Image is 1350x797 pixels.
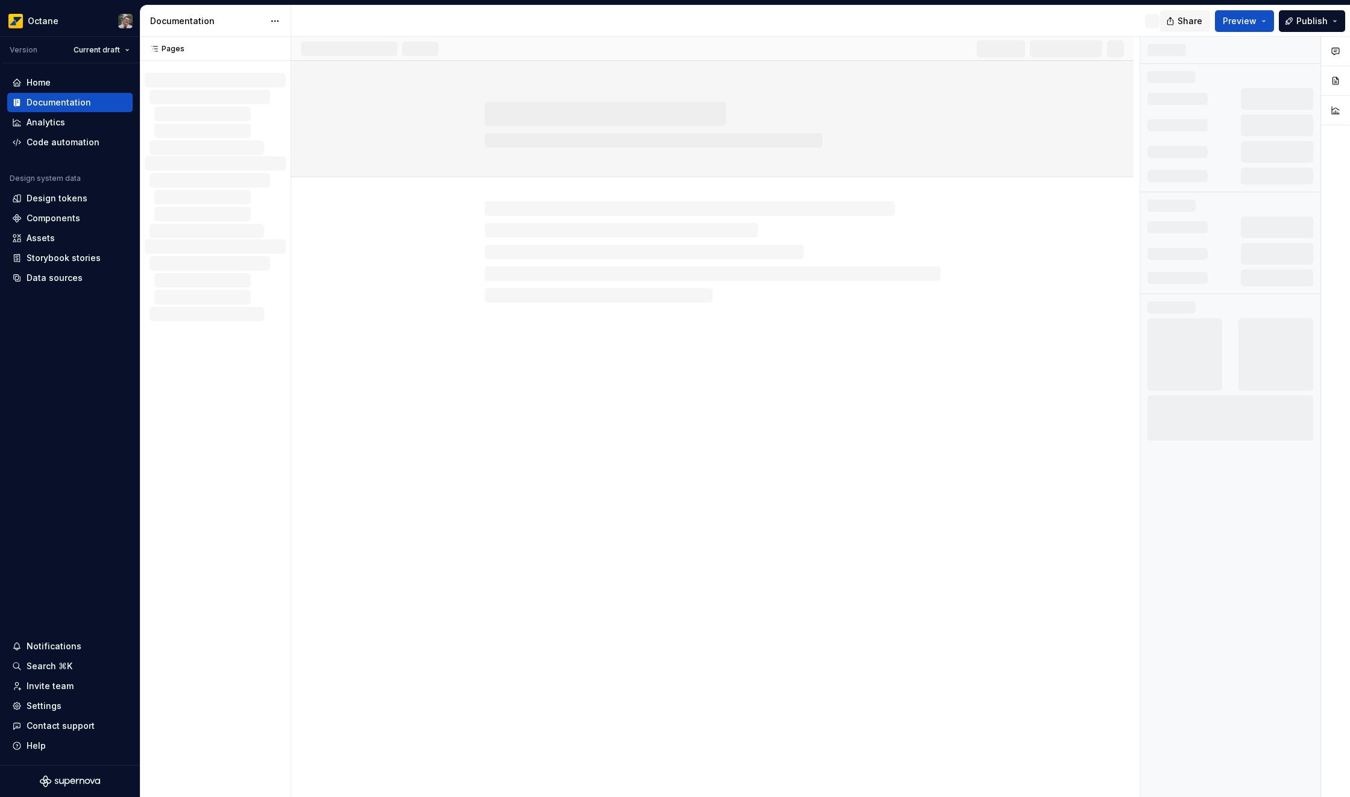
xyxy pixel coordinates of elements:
button: Help [7,736,133,755]
a: Analytics [7,113,133,132]
button: Notifications [7,637,133,656]
div: Design system data [10,174,81,183]
div: Help [27,740,46,752]
div: Home [27,77,51,89]
button: Publish [1279,10,1345,32]
span: Share [1178,15,1202,27]
button: Preview [1215,10,1274,32]
div: Octane [28,15,58,27]
button: Current draft [68,42,135,58]
a: Invite team [7,676,133,696]
svg: Supernova Logo [40,775,100,787]
a: Documentation [7,93,133,112]
a: Storybook stories [7,248,133,268]
div: Contact support [27,720,95,732]
div: Pages [145,44,185,54]
div: Assets [27,232,55,244]
img: e8093afa-4b23-4413-bf51-00cde92dbd3f.png [8,14,23,28]
a: Design tokens [7,189,133,208]
div: Invite team [27,680,74,692]
a: Home [7,73,133,92]
button: Search ⌘K [7,657,133,676]
img: Tiago Almeida [118,14,133,28]
a: Code automation [7,133,133,152]
button: Share [1160,10,1210,32]
div: Analytics [27,116,65,128]
a: Settings [7,696,133,716]
div: Documentation [27,96,91,109]
a: Data sources [7,268,133,288]
a: Components [7,209,133,228]
a: Assets [7,228,133,248]
div: Components [27,212,80,224]
span: Preview [1223,15,1257,27]
div: Search ⌘K [27,660,72,672]
div: Data sources [27,272,83,284]
span: Publish [1296,15,1328,27]
span: Current draft [74,45,120,55]
button: OctaneTiago Almeida [2,8,137,34]
div: Version [10,45,37,55]
div: Notifications [27,640,81,652]
div: Design tokens [27,192,87,204]
div: Code automation [27,136,99,148]
div: Storybook stories [27,252,101,264]
div: Settings [27,700,62,712]
div: Documentation [150,15,264,27]
button: Contact support [7,716,133,736]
